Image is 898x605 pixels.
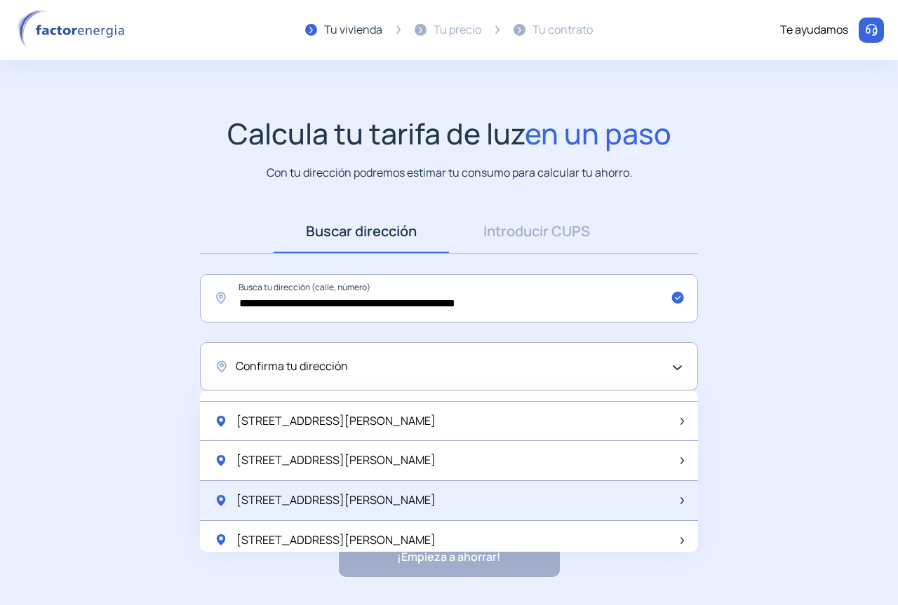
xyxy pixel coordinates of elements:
[214,414,228,428] img: location-pin-green.svg
[681,418,684,425] img: arrow-next-item.svg
[434,21,481,39] div: Tu precio
[236,358,348,376] span: Confirma tu dirección
[449,210,624,253] a: Introducir CUPS
[525,114,671,153] span: en un paso
[236,451,436,470] span: [STREET_ADDRESS][PERSON_NAME]
[214,454,228,468] img: location-pin-green.svg
[214,494,228,508] img: location-pin-green.svg
[681,537,684,544] img: arrow-next-item.svg
[780,21,848,39] div: Te ayudamos
[681,497,684,504] img: arrow-next-item.svg
[864,23,878,37] img: llamar
[681,457,684,464] img: arrow-next-item.svg
[236,412,436,430] span: [STREET_ADDRESS][PERSON_NAME]
[14,10,133,50] img: logo factor
[274,210,449,253] a: Buscar dirección
[236,531,436,550] span: [STREET_ADDRESS][PERSON_NAME]
[227,116,671,151] h1: Calcula tu tarifa de luz
[267,164,632,182] p: Con tu dirección podremos estimar tu consumo para calcular tu ahorro.
[532,21,593,39] div: Tu contrato
[324,21,382,39] div: Tu vivienda
[214,533,228,547] img: location-pin-green.svg
[236,491,436,510] span: [STREET_ADDRESS][PERSON_NAME]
